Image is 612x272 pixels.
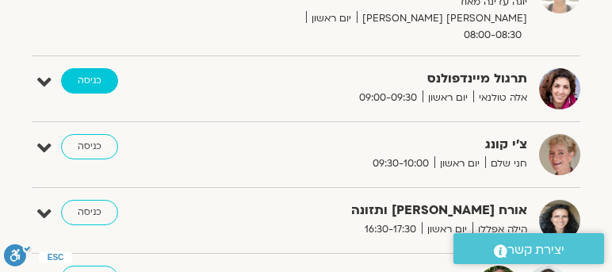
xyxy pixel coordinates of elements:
[422,221,472,238] span: יום ראשון
[359,221,422,238] span: 16:30-17:30
[248,134,527,155] strong: צ'י קונג
[61,134,118,159] a: כניסה
[453,233,604,264] a: יצירת קשר
[357,10,527,27] span: [PERSON_NAME] [PERSON_NAME]
[248,68,527,90] strong: תרגול מיינדפולנס
[472,221,527,238] span: הילה אפללו
[458,27,527,44] span: 08:00-08:30
[423,90,473,106] span: יום ראשון
[367,155,434,172] span: 09:30-10:00
[354,90,423,106] span: 09:00-09:30
[434,155,485,172] span: יום ראשון
[248,200,527,221] strong: אורח [PERSON_NAME] ותזונה
[61,68,118,94] a: כניסה
[306,10,357,27] span: יום ראשון
[507,239,564,261] span: יצירת קשר
[485,155,527,172] span: חני שלם
[473,90,527,106] span: אלה טולנאי
[61,200,118,225] a: כניסה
